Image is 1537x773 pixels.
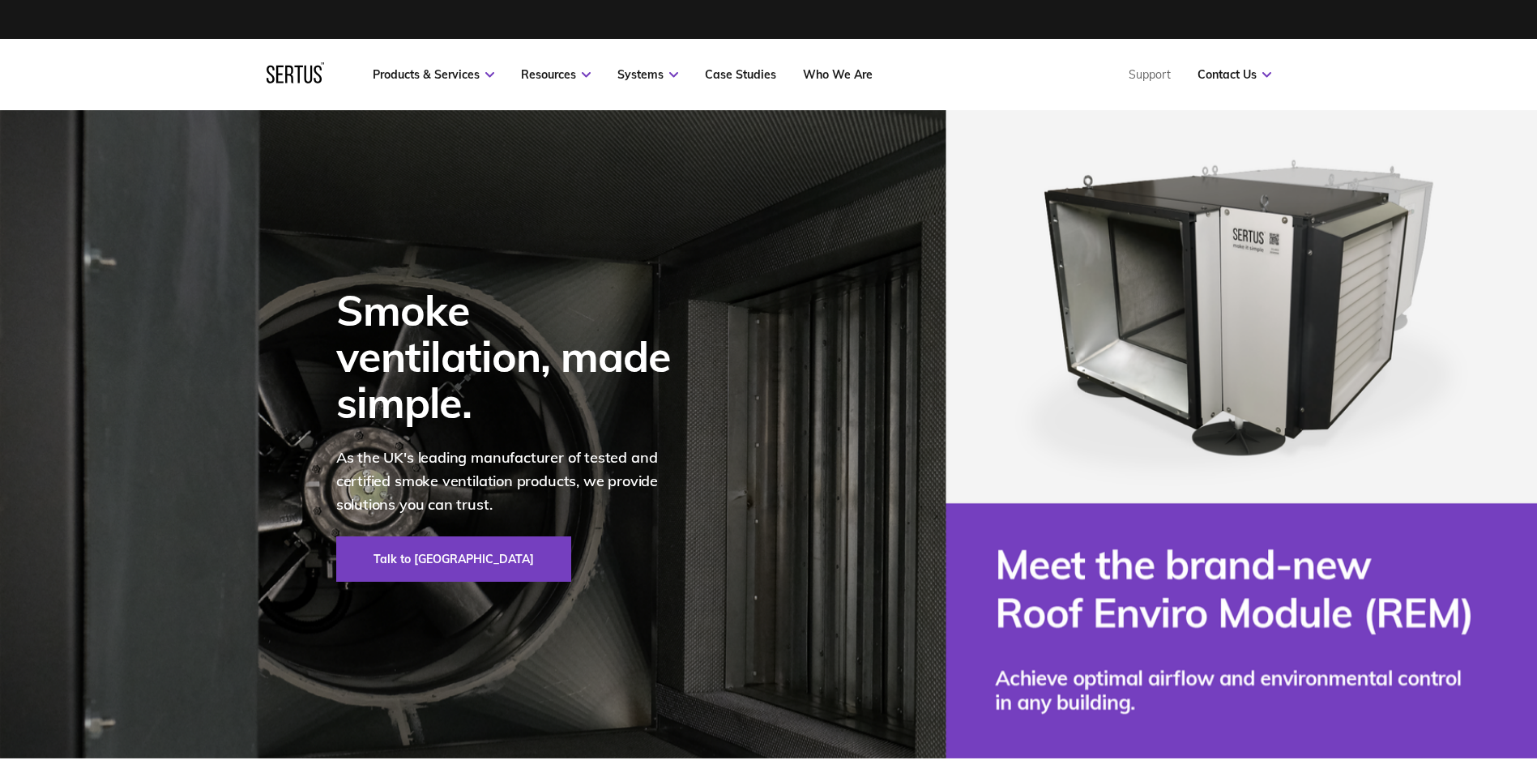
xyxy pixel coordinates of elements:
a: Case Studies [705,67,776,82]
a: Support [1129,67,1171,82]
a: Systems [617,67,678,82]
a: Talk to [GEOGRAPHIC_DATA] [336,536,571,582]
a: Products & Services [373,67,494,82]
a: Who We Are [803,67,873,82]
a: Contact Us [1198,67,1271,82]
p: As the UK's leading manufacturer of tested and certified smoke ventilation products, we provide s... [336,446,693,516]
div: Smoke ventilation, made simple. [336,287,693,426]
a: Resources [521,67,591,82]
